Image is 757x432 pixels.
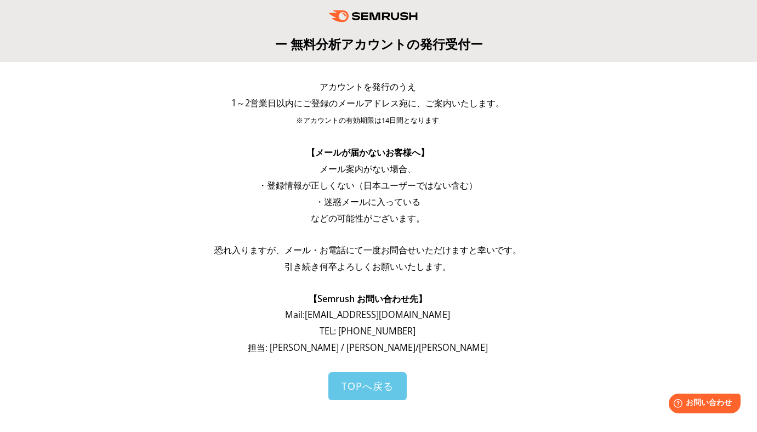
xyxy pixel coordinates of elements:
a: TOPへ戻る [328,372,407,400]
span: アカウントを発行のうえ [320,81,416,93]
span: ー 無料分析アカウントの発行受付ー [275,35,483,53]
span: ・登録情報が正しくない（日本ユーザーではない含む） [258,179,477,191]
span: などの可能性がございます。 [311,212,425,224]
span: ※アカウントの有効期限は14日間となります [296,116,439,125]
span: 恐れ入りますが、メール・お電話にて一度お問合せいただけますと幸いです。 [214,244,521,256]
span: メール案内がない場合、 [320,163,416,175]
span: TOPへ戻る [341,379,394,393]
span: 【Semrush お問い合わせ先】 [309,293,427,305]
span: TEL: [PHONE_NUMBER] [320,325,416,337]
span: 担当: [PERSON_NAME] / [PERSON_NAME]/[PERSON_NAME] [248,342,488,354]
span: 【メールが届かないお客様へ】 [306,146,429,158]
span: ・迷惑メールに入っている [315,196,420,208]
span: Mail: [EMAIL_ADDRESS][DOMAIN_NAME] [285,309,450,321]
span: 1～2営業日以内にご登録のメールアドレス宛に、ご案内いたします。 [231,97,504,109]
iframe: Help widget launcher [659,389,745,420]
span: 引き続き何卒よろしくお願いいたします。 [284,260,451,272]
